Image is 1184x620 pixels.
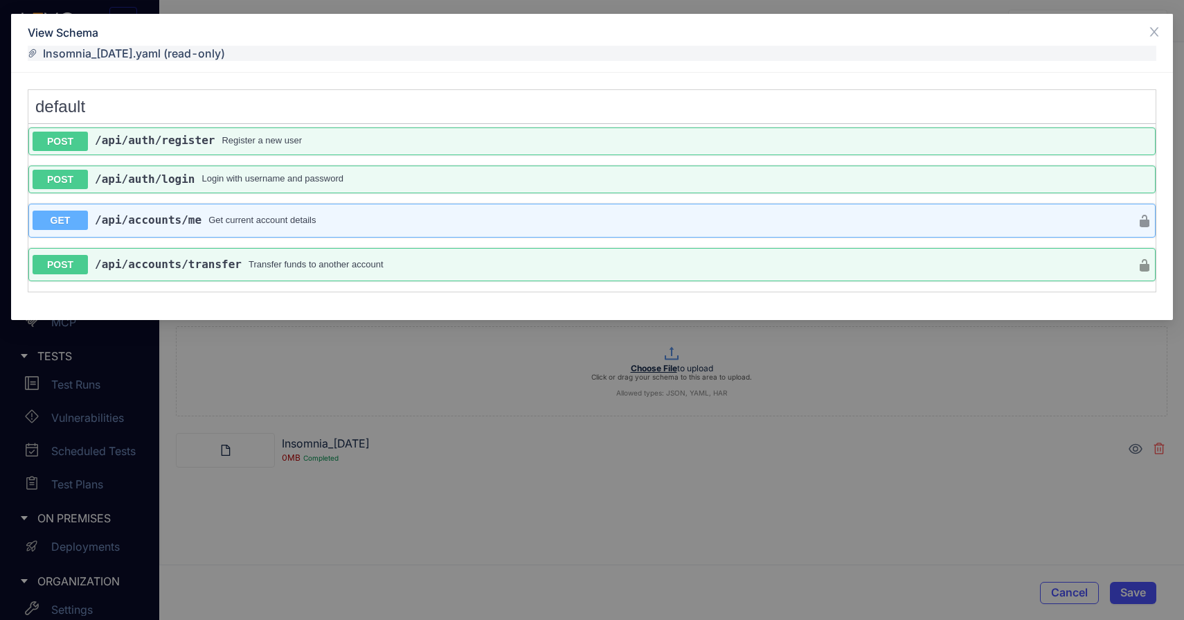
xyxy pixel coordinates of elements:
[33,211,88,230] span: GET
[95,213,201,227] span: /api /accounts /me
[28,46,1156,61] p: Insomnia_[DATE].yaml (read-only)
[28,25,1156,40] h4: View Schema
[33,132,88,151] span: POST
[95,172,195,186] span: /api /auth /login
[1131,252,1151,278] button: authorization button unlocked
[1136,14,1173,51] button: Close
[33,170,88,189] span: POST
[222,136,1151,146] div: Register a new user
[33,255,88,274] span: POST
[249,260,1131,270] div: Transfer funds to another account
[1131,208,1151,233] button: authorization button unlocked
[33,132,1151,151] button: post ​/api​/auth​/register
[33,255,1131,274] button: post ​/api​/accounts​/transfer
[1148,26,1160,38] span: close
[35,97,85,116] span: default
[33,170,1151,189] button: post ​/api​/auth​/login
[33,211,1131,230] button: get ​/api​/accounts​/me
[202,174,1152,184] div: Login with username and password
[95,134,215,147] span: /api /auth /register
[208,215,1131,226] div: Get current account details
[95,258,242,271] span: /api /accounts /transfer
